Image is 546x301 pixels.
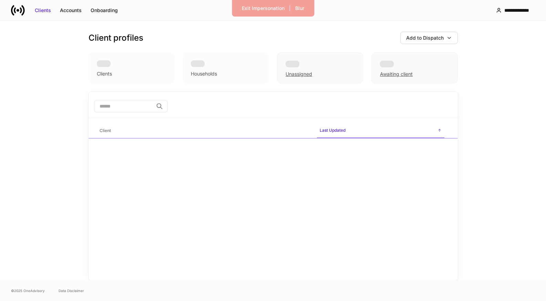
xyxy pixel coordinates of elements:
[291,3,309,14] button: Blur
[59,288,84,293] a: Data Disclaimer
[320,127,346,133] h6: Last Updated
[11,288,45,293] span: © 2025 OneAdvisory
[35,7,51,14] div: Clients
[295,5,304,12] div: Blur
[237,3,289,14] button: Exit Impersonation
[242,5,285,12] div: Exit Impersonation
[55,5,86,16] button: Accounts
[97,70,112,77] div: Clients
[97,124,311,138] span: Client
[400,32,458,44] button: Add to Dispatch
[86,5,122,16] button: Onboarding
[406,34,444,41] div: Add to Dispatch
[371,52,457,83] div: Awaiting client
[380,71,413,78] div: Awaiting client
[91,7,118,14] div: Onboarding
[89,32,143,43] h3: Client profiles
[191,70,217,77] div: Households
[30,5,55,16] button: Clients
[286,71,312,78] div: Unassigned
[100,127,111,134] h6: Client
[317,123,444,138] span: Last Updated
[60,7,82,14] div: Accounts
[277,52,363,83] div: Unassigned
